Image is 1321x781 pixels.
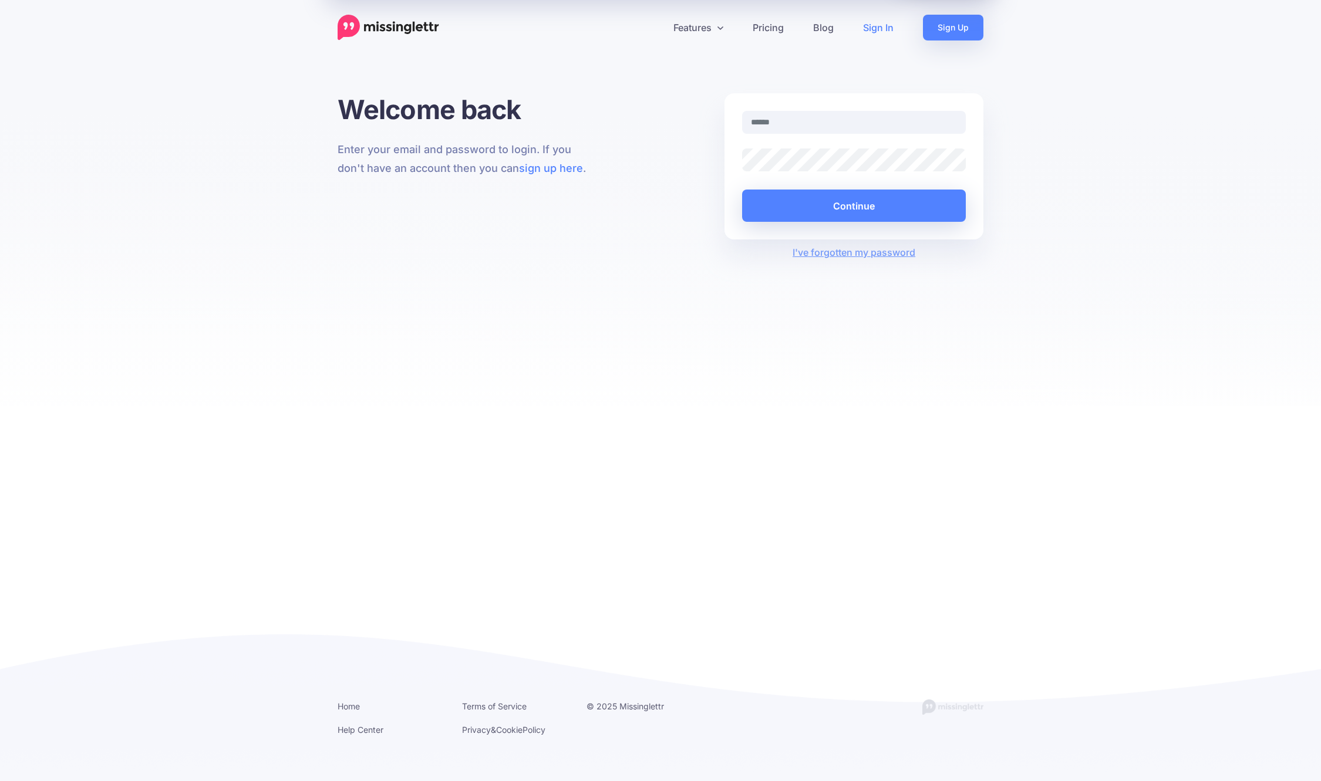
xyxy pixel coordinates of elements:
[659,15,738,40] a: Features
[462,701,527,711] a: Terms of Service
[338,725,383,735] a: Help Center
[462,725,491,735] a: Privacy
[742,190,966,222] button: Continue
[848,15,908,40] a: Sign In
[338,701,360,711] a: Home
[738,15,798,40] a: Pricing
[923,15,983,40] a: Sign Up
[798,15,848,40] a: Blog
[462,722,569,737] li: & Policy
[793,246,915,258] a: I've forgotten my password
[496,725,523,735] a: Cookie
[338,140,597,178] p: Enter your email and password to login. If you don't have an account then you can .
[587,699,693,714] li: © 2025 Missinglettr
[338,93,597,126] h1: Welcome back
[519,162,583,174] a: sign up here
